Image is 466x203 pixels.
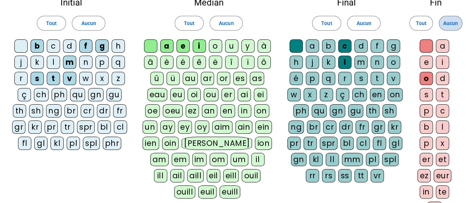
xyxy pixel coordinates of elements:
div: as [250,72,264,85]
div: pl [67,137,80,150]
div: ouill [174,185,195,199]
div: s [31,72,44,85]
div: p [95,56,109,69]
div: spl [382,153,399,166]
div: sh [29,104,43,118]
div: p [306,72,319,85]
span: Tout [46,19,57,28]
div: q [112,56,125,69]
div: b [31,39,44,53]
div: eur [434,169,451,182]
div: am [150,153,169,166]
div: um [231,153,248,166]
div: i [193,39,206,53]
div: ph [52,88,67,101]
span: Aucun [356,19,371,28]
div: cl [357,137,370,150]
div: oy [195,120,209,134]
div: ph [293,104,309,118]
div: eill [223,169,239,182]
div: à [257,39,271,53]
div: oin [162,137,179,150]
div: or [217,72,230,85]
div: h [290,56,303,69]
div: [PERSON_NAME] [182,137,252,150]
div: n [371,56,384,69]
div: f [79,39,92,53]
div: x [95,72,109,85]
div: p [420,104,433,118]
div: â [144,56,157,69]
div: è [160,56,174,69]
div: m [354,56,368,69]
div: ez [417,169,431,182]
div: ay [160,120,175,134]
div: tr [304,137,317,150]
span: Aucun [219,19,234,28]
div: ion [255,137,272,150]
div: ai [238,88,251,101]
div: spl [83,137,100,150]
div: mm [342,153,363,166]
div: cr [323,120,336,134]
div: br [307,120,320,134]
div: t [371,72,384,85]
div: rr [306,169,319,182]
div: qu [70,88,85,101]
div: a [306,39,319,53]
div: g [95,39,109,53]
div: es [233,72,247,85]
div: r [338,72,351,85]
div: ch [352,88,367,101]
div: tr [61,120,74,134]
div: ng [288,120,304,134]
div: q [322,72,335,85]
span: Aucun [81,19,96,28]
div: d [436,72,449,85]
div: cl [114,120,127,134]
div: tt [354,169,368,182]
div: k [31,56,44,69]
div: gu [106,88,122,101]
div: ç [336,88,349,101]
div: vr [371,169,384,182]
button: Tout [312,16,341,31]
div: n [79,56,92,69]
div: ch [34,88,49,101]
div: dr [339,120,353,134]
div: c [47,39,60,53]
span: Tout [321,19,332,28]
div: spr [77,120,95,134]
div: gl [389,137,402,150]
div: h [112,39,125,53]
div: c [338,39,351,53]
div: ï [241,56,255,69]
div: c [436,104,449,118]
div: phr [103,137,122,150]
div: fl [18,137,31,150]
div: v [63,72,76,85]
button: Tout [409,16,433,31]
div: on [254,104,269,118]
div: y [241,39,255,53]
div: s [354,72,368,85]
div: th [366,104,379,118]
div: oi [188,88,201,101]
div: gr [372,120,385,134]
div: ll [326,153,339,166]
div: v [387,72,400,85]
div: ez [186,104,199,118]
div: s [420,88,433,101]
div: gn [330,104,345,118]
div: on [388,88,403,101]
div: x [304,88,317,101]
div: e [176,39,190,53]
div: u [225,39,238,53]
div: kr [28,120,42,134]
div: fr [355,120,369,134]
div: er [221,88,235,101]
div: gl [34,137,48,150]
button: Tout [37,16,66,31]
div: m [63,56,76,69]
div: dr [97,104,110,118]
